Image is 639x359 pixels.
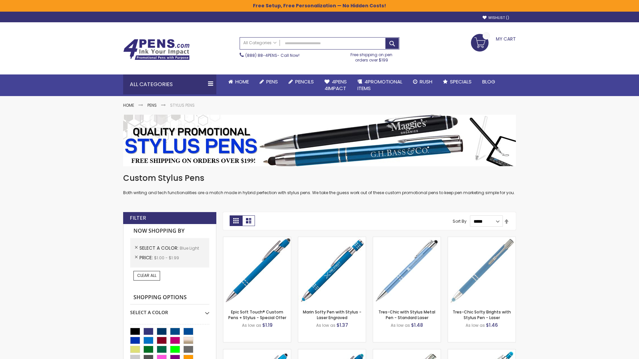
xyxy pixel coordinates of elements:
a: Specials [438,74,477,89]
a: Tres-Chic with Stylus Metal Pen - Standard Laser [378,309,435,320]
img: 4Pens Custom Pens and Promotional Products [123,39,190,60]
a: All Categories [240,38,280,49]
a: Ellipse Softy Brights with Stylus Pen - Laser-Blue - Light [298,349,366,355]
img: Marin Softy Pen with Stylus - Laser Engraved-Blue - Light [298,237,366,304]
span: Price [139,254,154,261]
span: Pencils [295,78,314,85]
a: Tres-Chic Softy Brights with Stylus Pen - Laser [453,309,511,320]
span: 4PROMOTIONAL ITEMS [357,78,402,92]
span: Blue Light [180,245,199,251]
a: Pens [147,102,157,108]
h1: Custom Stylus Pens [123,173,516,183]
strong: Filter [130,214,146,222]
a: Clear All [133,271,160,280]
a: Tres-Chic Softy Brights with Stylus Pen - Laser-Blue - Light [448,237,516,242]
span: - Call Now! [245,53,300,58]
span: $1.46 [486,322,498,328]
span: Home [235,78,249,85]
span: Pens [266,78,278,85]
span: As low as [466,322,485,328]
a: Blog [477,74,501,89]
span: Clear All [137,273,156,278]
strong: Shopping Options [130,291,209,305]
div: Free shipping on pen orders over $199 [344,50,400,63]
span: 4Pens 4impact [324,78,347,92]
a: Pens [254,74,283,89]
div: All Categories [123,74,216,94]
strong: Grid [230,215,242,226]
a: 4Pens4impact [319,74,352,96]
strong: Now Shopping by [130,224,209,238]
span: $1.19 [262,322,273,328]
span: Blog [482,78,495,85]
strong: Stylus Pens [170,102,195,108]
img: 4P-MS8B-Blue - Light [223,237,291,304]
a: Home [123,102,134,108]
div: Both writing and tech functionalities are a match made in hybrid perfection with stylus pens. We ... [123,173,516,196]
a: Phoenix Softy Brights with Stylus Pen - Laser-Blue - Light [448,349,516,355]
a: Rush [408,74,438,89]
a: Tres-Chic Touch Pen - Standard Laser-Blue - Light [373,349,441,355]
span: As low as [316,322,335,328]
a: Ellipse Stylus Pen - Standard Laser-Blue - Light [223,349,291,355]
a: (888) 88-4PENS [245,53,277,58]
a: Pencils [283,74,319,89]
a: Wishlist [483,15,509,20]
a: Home [223,74,254,89]
span: Rush [420,78,432,85]
img: Stylus Pens [123,115,516,166]
div: Select A Color [130,304,209,316]
span: All Categories [243,40,277,46]
a: 4PROMOTIONALITEMS [352,74,408,96]
span: As low as [391,322,410,328]
span: Specials [450,78,472,85]
span: $1.37 [336,322,348,328]
span: As low as [242,322,261,328]
img: Tres-Chic with Stylus Metal Pen - Standard Laser-Blue - Light [373,237,441,304]
a: 4P-MS8B-Blue - Light [223,237,291,242]
a: Epic Soft Touch® Custom Pens + Stylus - Special Offer [228,309,286,320]
a: Marin Softy Pen with Stylus - Laser Engraved-Blue - Light [298,237,366,242]
span: Select A Color [139,245,180,251]
a: Tres-Chic with Stylus Metal Pen - Standard Laser-Blue - Light [373,237,441,242]
img: Tres-Chic Softy Brights with Stylus Pen - Laser-Blue - Light [448,237,516,304]
label: Sort By [453,218,467,224]
span: $1.48 [411,322,423,328]
span: $1.00 - $1.99 [154,255,179,261]
a: Marin Softy Pen with Stylus - Laser Engraved [303,309,361,320]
